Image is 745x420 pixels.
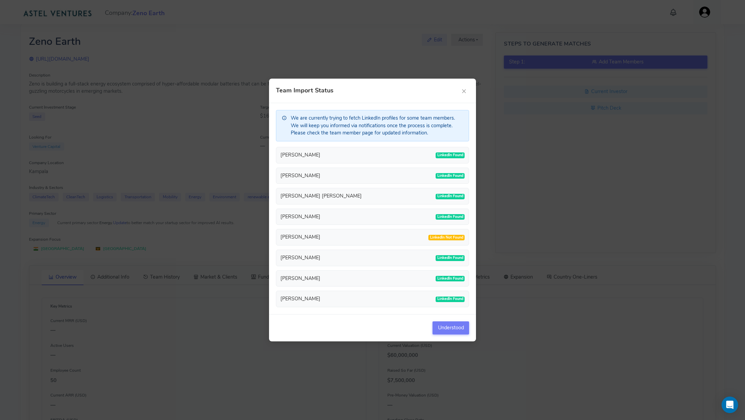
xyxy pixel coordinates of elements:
span: LinkedIn Found [436,276,465,281]
span: LinkedIn Found [436,194,465,199]
span: LinkedIn Found [436,152,465,158]
div: We are currently trying to fetch LinkedIn profiles for some team members. We will keep you inform... [276,110,469,141]
span: LinkedIn Found [436,173,465,179]
div: [PERSON_NAME] [280,295,320,303]
h4: Team Import Status [276,87,334,94]
div: Open Intercom Messenger [722,397,738,413]
div: [PERSON_NAME] [280,233,320,241]
button: Understood [433,321,469,334]
div: [PERSON_NAME] [280,213,320,221]
span: LinkedIn Not Found [428,235,465,240]
div: [PERSON_NAME] [280,254,320,262]
span: LinkedIn Found [436,297,465,302]
span: LinkedIn Found [436,214,465,220]
div: [PERSON_NAME] [PERSON_NAME] [280,192,362,200]
span: LinkedIn Found [436,255,465,261]
div: [PERSON_NAME] [280,151,320,159]
div: [PERSON_NAME] [280,275,320,282]
button: × [459,86,469,96]
div: [PERSON_NAME] [280,172,320,180]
